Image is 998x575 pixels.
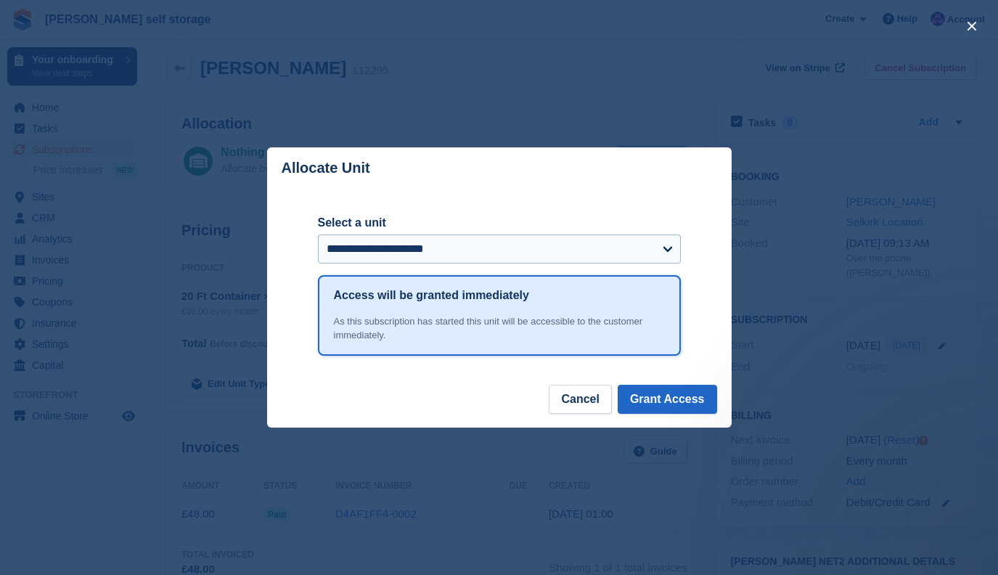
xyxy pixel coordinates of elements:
button: Grant Access [618,385,717,414]
label: Select a unit [318,214,681,232]
h1: Access will be granted immediately [334,287,529,304]
p: Allocate Unit [282,160,370,176]
div: As this subscription has started this unit will be accessible to the customer immediately. [334,314,665,343]
button: Cancel [549,385,611,414]
button: close [960,15,983,38]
